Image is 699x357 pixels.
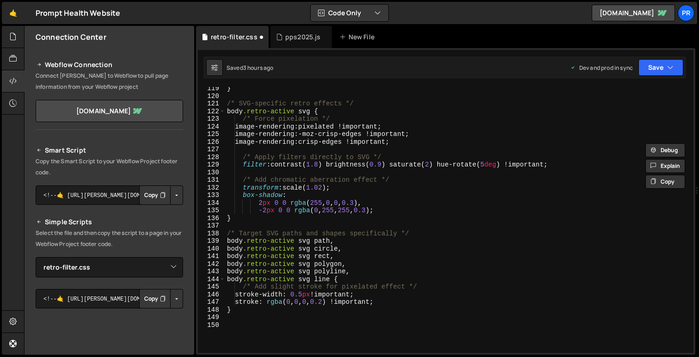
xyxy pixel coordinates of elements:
a: Pr [678,5,694,21]
div: 122 [198,108,225,116]
div: 145 [198,283,225,291]
div: 144 [198,276,225,283]
h2: Simple Scripts [36,216,183,228]
h2: Smart Script [36,145,183,156]
div: 141 [198,252,225,260]
button: Copy [645,175,685,189]
div: Saved [227,64,274,72]
div: 129 [198,161,225,169]
div: 147 [198,298,225,306]
div: 3 hours ago [243,64,274,72]
div: 125 [198,130,225,138]
div: 123 [198,115,225,123]
div: 131 [198,176,225,184]
a: [DOMAIN_NAME] [592,5,675,21]
button: Copy [139,185,171,205]
button: Save [638,59,683,76]
h2: Webflow Connection [36,59,183,70]
textarea: <!--🤙 [URL][PERSON_NAME][DOMAIN_NAME]> <script>document.addEventListener("DOMContentLoaded", func... [36,289,183,308]
div: 128 [198,154,225,161]
div: Button group with nested dropdown [139,289,183,308]
a: 🤙 [2,2,25,24]
div: Prompt Health Website [36,7,120,18]
div: Button group with nested dropdown [139,185,183,205]
div: 139 [198,237,225,245]
div: 136 [198,215,225,222]
div: 130 [198,169,225,177]
div: 140 [198,245,225,253]
div: Dev and prod in sync [570,64,633,72]
div: 120 [198,92,225,100]
button: Copy [139,289,171,308]
div: 121 [198,100,225,108]
textarea: <!--🤙 [URL][PERSON_NAME][DOMAIN_NAME]> <script>document.addEventListener("DOMContentLoaded", func... [36,185,183,205]
button: Explain [645,159,685,173]
div: 127 [198,146,225,154]
div: 134 [198,199,225,207]
div: 150 [198,321,225,329]
div: 148 [198,306,225,314]
div: pps2025.js [285,32,321,42]
div: 137 [198,222,225,230]
button: Debug [645,143,685,157]
div: 133 [198,191,225,199]
button: Code Only [311,5,388,21]
div: 119 [198,85,225,92]
div: 142 [198,260,225,268]
h2: Connection Center [36,32,106,42]
div: New File [339,32,378,42]
p: Copy the Smart Script to your Webflow Project footer code. [36,156,183,178]
div: 149 [198,314,225,321]
div: 138 [198,230,225,238]
div: 143 [198,268,225,276]
div: 126 [198,138,225,146]
a: [DOMAIN_NAME] [36,100,183,122]
div: retro-filter.css [211,32,258,42]
p: Connect [PERSON_NAME] to Webflow to pull page information from your Webflow project [36,70,183,92]
div: 124 [198,123,225,131]
p: Select the file and then copy the script to a page in your Webflow Project footer code. [36,228,183,250]
div: 146 [198,291,225,299]
div: 132 [198,184,225,192]
div: 135 [198,207,225,215]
